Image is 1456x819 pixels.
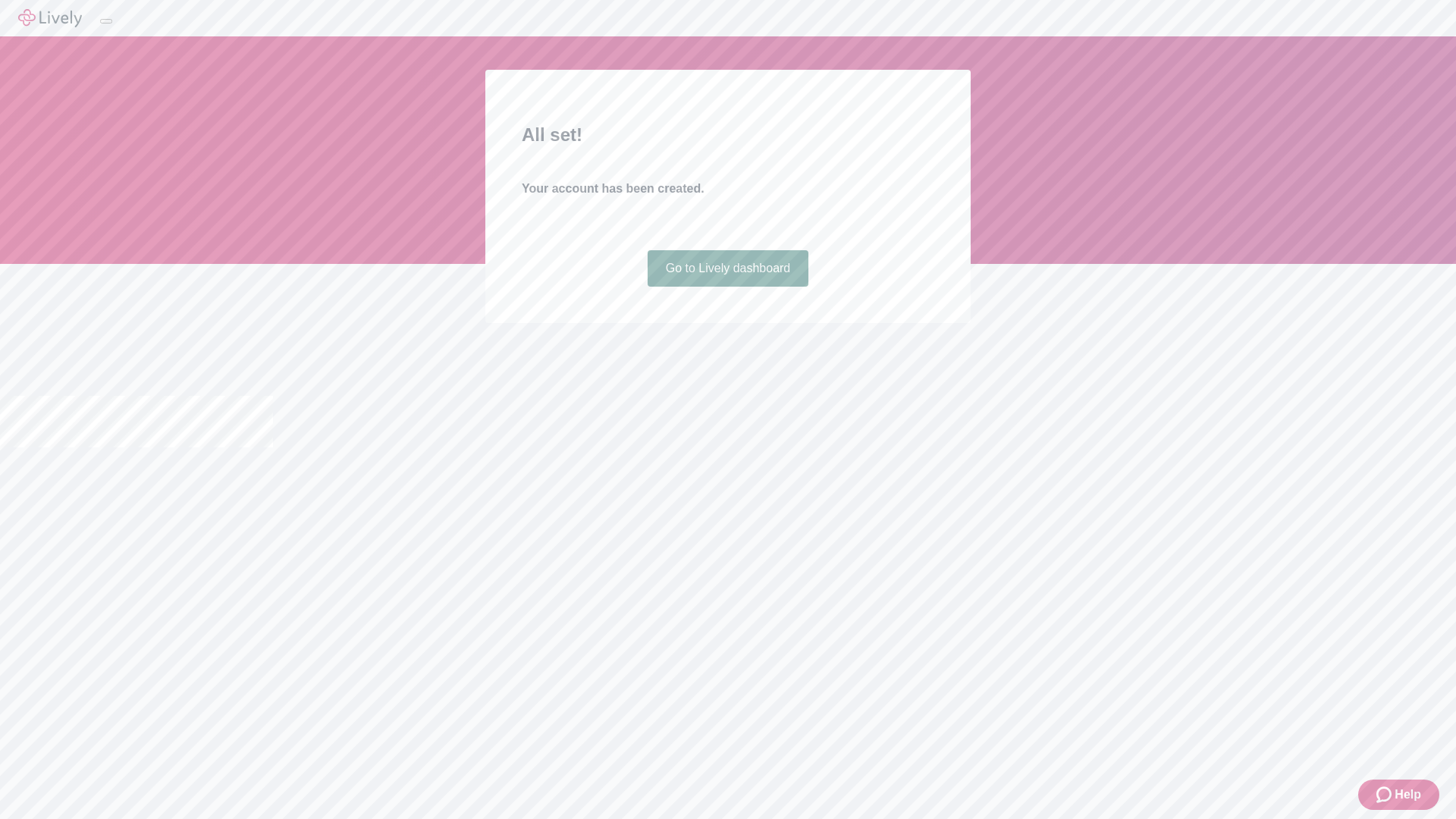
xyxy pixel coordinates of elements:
[522,180,934,198] h4: Your account has been created.
[648,250,809,287] a: Go to Lively dashboard
[1358,780,1439,810] button: Zendesk support iconHelp
[100,19,112,24] button: Log out
[1376,786,1395,804] svg: Zendesk support icon
[522,121,934,149] h2: All set!
[18,9,82,27] img: Lively
[1395,786,1421,804] span: Help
